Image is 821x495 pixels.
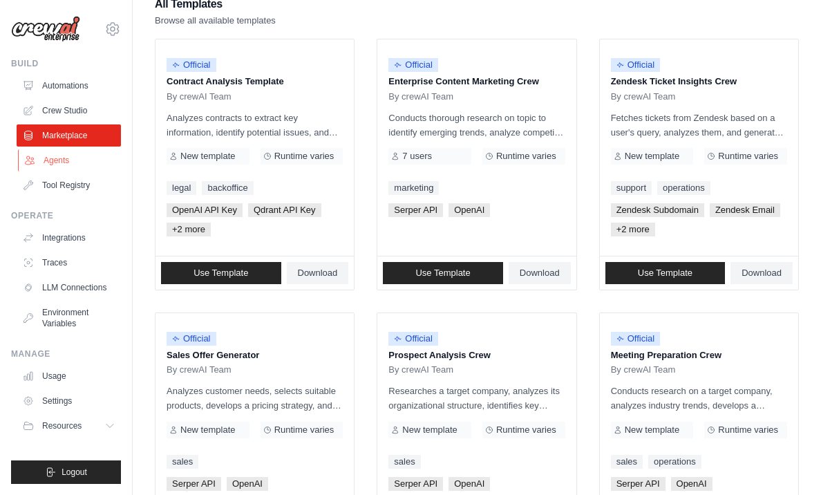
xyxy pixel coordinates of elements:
[671,477,713,491] span: OpenAI
[17,124,121,147] a: Marketplace
[718,151,778,162] span: Runtime varies
[17,390,121,412] a: Settings
[388,203,443,217] span: Serper API
[17,174,121,196] a: Tool Registry
[167,364,232,375] span: By crewAI Team
[298,268,338,279] span: Download
[605,262,726,284] a: Use Template
[388,58,438,72] span: Official
[657,181,710,195] a: operations
[62,467,87,478] span: Logout
[248,203,321,217] span: Qdrant API Key
[742,268,782,279] span: Download
[167,223,211,236] span: +2 more
[648,455,701,469] a: operations
[611,91,676,102] span: By crewAI Team
[167,203,243,217] span: OpenAI API Key
[520,268,560,279] span: Download
[638,268,692,279] span: Use Template
[167,75,343,88] p: Contract Analysis Template
[611,348,787,362] p: Meeting Preparation Crew
[415,268,470,279] span: Use Template
[155,14,276,28] p: Browse all available templates
[167,348,343,362] p: Sales Offer Generator
[274,151,334,162] span: Runtime varies
[496,151,556,162] span: Runtime varies
[274,424,334,436] span: Runtime varies
[611,203,704,217] span: Zendesk Subdomain
[449,477,490,491] span: OpenAI
[388,455,420,469] a: sales
[611,455,643,469] a: sales
[167,332,216,346] span: Official
[18,149,122,171] a: Agents
[388,181,439,195] a: marketing
[167,477,221,491] span: Serper API
[388,364,453,375] span: By crewAI Team
[17,301,121,335] a: Environment Variables
[388,75,565,88] p: Enterprise Content Marketing Crew
[388,348,565,362] p: Prospect Analysis Crew
[388,111,565,140] p: Conducts thorough research on topic to identify emerging trends, analyze competitor strategies, a...
[388,384,565,413] p: Researches a target company, analyzes its organizational structure, identifies key contacts, and ...
[227,477,268,491] span: OpenAI
[611,75,787,88] p: Zendesk Ticket Insights Crew
[388,477,443,491] span: Serper API
[17,365,121,387] a: Usage
[17,415,121,437] button: Resources
[167,455,198,469] a: sales
[11,460,121,484] button: Logout
[11,16,80,42] img: Logo
[730,262,793,284] a: Download
[11,58,121,69] div: Build
[496,424,556,436] span: Runtime varies
[611,477,666,491] span: Serper API
[402,424,457,436] span: New template
[11,348,121,359] div: Manage
[17,75,121,97] a: Automations
[17,227,121,249] a: Integrations
[161,262,281,284] a: Use Template
[611,58,661,72] span: Official
[402,151,432,162] span: 7 users
[625,424,679,436] span: New template
[611,364,676,375] span: By crewAI Team
[17,277,121,299] a: LLM Connections
[383,262,503,284] a: Use Template
[611,384,787,413] p: Conducts research on a target company, analyzes industry trends, develops a tailored sales strate...
[167,58,216,72] span: Official
[388,332,438,346] span: Official
[388,91,453,102] span: By crewAI Team
[710,203,780,217] span: Zendesk Email
[42,420,82,431] span: Resources
[611,332,661,346] span: Official
[449,203,490,217] span: OpenAI
[718,424,778,436] span: Runtime varies
[167,91,232,102] span: By crewAI Team
[509,262,571,284] a: Download
[611,181,652,195] a: support
[287,262,349,284] a: Download
[202,181,253,195] a: backoffice
[611,111,787,140] p: Fetches tickets from Zendesk based on a user's query, analyzes them, and generates a summary. Out...
[611,223,655,236] span: +2 more
[180,424,235,436] span: New template
[17,252,121,274] a: Traces
[11,210,121,221] div: Operate
[167,384,343,413] p: Analyzes customer needs, selects suitable products, develops a pricing strategy, and creates a co...
[194,268,248,279] span: Use Template
[625,151,679,162] span: New template
[180,151,235,162] span: New template
[17,100,121,122] a: Crew Studio
[167,111,343,140] p: Analyzes contracts to extract key information, identify potential issues, and provide insights fo...
[167,181,196,195] a: legal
